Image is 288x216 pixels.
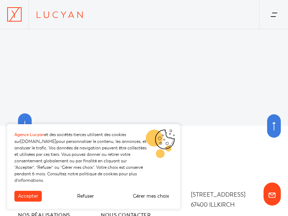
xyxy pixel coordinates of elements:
aside: Bannière de cookies GDPR [7,124,180,209]
a: [DOMAIN_NAME] [20,139,56,144]
div: [STREET_ADDRESS] 67400 ILLKIRCH [191,190,270,210]
button: Refuser [73,191,98,202]
strong: Agence Lucyan [14,132,44,138]
button: Accepter [14,191,42,202]
button: Gérer mes choix [129,191,173,202]
p: et des sociétés tierces utilisent des cookies sur pour personnaliser le contenu, les annonces, et... [14,131,148,184]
